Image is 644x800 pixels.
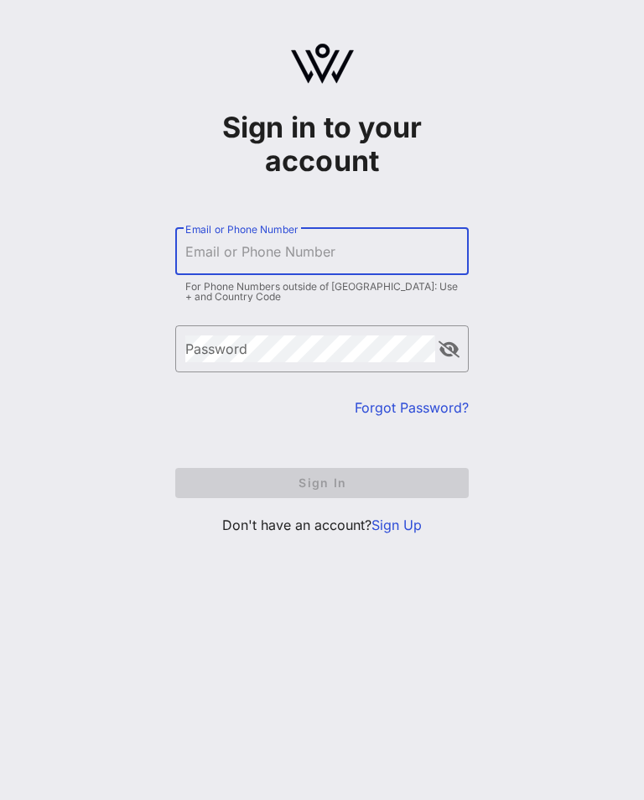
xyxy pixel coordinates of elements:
h1: Sign in to your account [175,111,469,178]
a: Sign Up [371,517,422,533]
div: For Phone Numbers outside of [GEOGRAPHIC_DATA]: Use + and Country Code [185,282,459,302]
img: logo.svg [291,44,354,84]
label: Email or Phone Number [185,223,298,236]
p: Don't have an account? [175,515,469,535]
input: Email or Phone Number [185,238,459,265]
a: Forgot Password? [355,399,469,416]
button: append icon [439,341,460,358]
